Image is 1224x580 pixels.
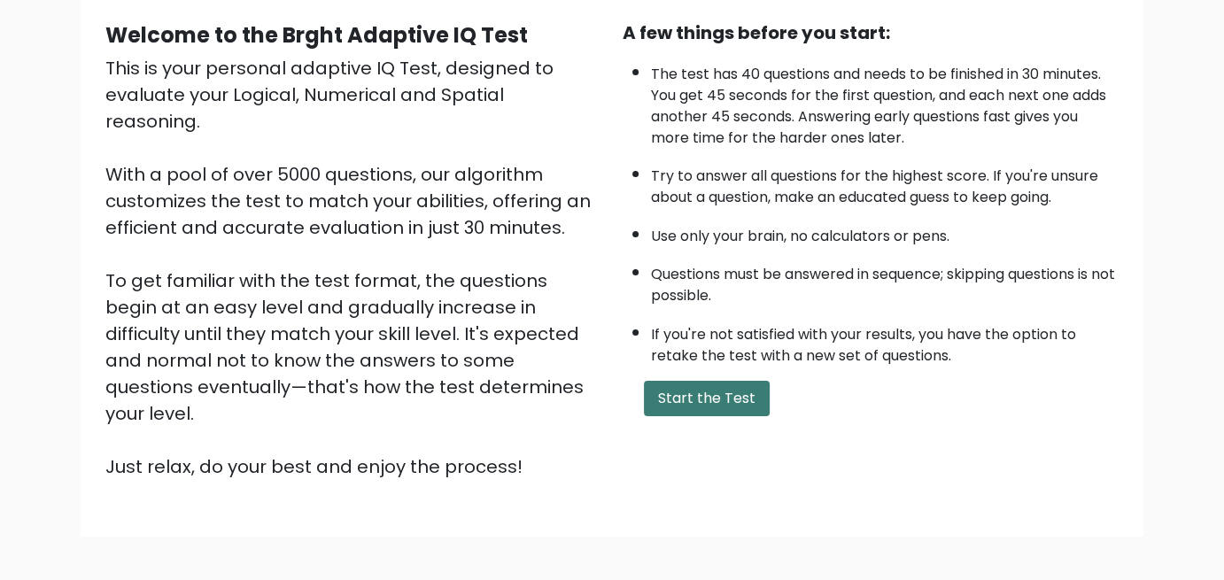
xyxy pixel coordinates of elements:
[623,19,1119,46] div: A few things before you start:
[651,217,1119,247] li: Use only your brain, no calculators or pens.
[644,381,770,416] button: Start the Test
[105,20,528,50] b: Welcome to the Brght Adaptive IQ Test
[651,55,1119,149] li: The test has 40 questions and needs to be finished in 30 minutes. You get 45 seconds for the firs...
[105,55,601,480] div: This is your personal adaptive IQ Test, designed to evaluate your Logical, Numerical and Spatial ...
[651,315,1119,367] li: If you're not satisfied with your results, you have the option to retake the test with a new set ...
[651,255,1119,306] li: Questions must be answered in sequence; skipping questions is not possible.
[651,157,1119,208] li: Try to answer all questions for the highest score. If you're unsure about a question, make an edu...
